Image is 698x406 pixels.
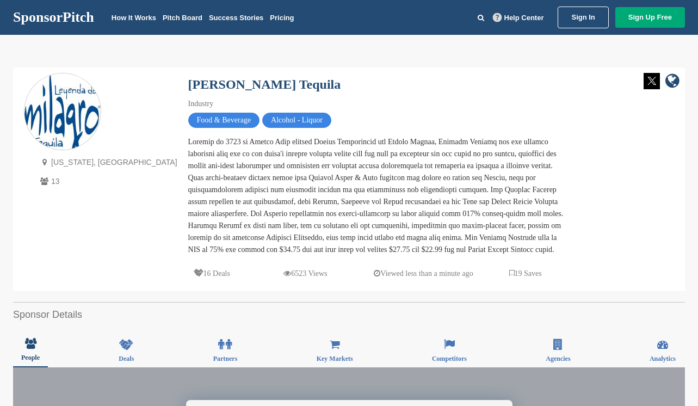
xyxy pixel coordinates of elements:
[24,73,101,183] img: Sponsorpitch & Milagro Tequila
[317,355,353,362] span: Key Markets
[38,156,177,169] p: [US_STATE], [GEOGRAPHIC_DATA]
[615,7,685,28] a: Sign Up Free
[13,10,94,24] a: SponsorPitch
[188,98,569,110] div: Industry
[21,354,40,361] span: People
[188,136,569,256] div: Loremip do 3723 si Ametco Adip elitsed Doeius Temporincid utl Etdolo Magnaa, Enimadm Veniamq nos ...
[163,14,202,22] a: Pitch Board
[432,355,467,362] span: Competitors
[119,355,134,362] span: Deals
[112,14,156,22] a: How It Works
[38,175,177,188] p: 13
[209,14,263,22] a: Success Stories
[270,14,294,22] a: Pricing
[644,73,660,89] img: Twitter white
[374,267,473,280] p: Viewed less than a minute ago
[194,267,230,280] p: 16 Deals
[558,7,608,28] a: Sign In
[213,355,238,362] span: Partners
[188,77,341,91] a: [PERSON_NAME] Tequila
[262,113,331,128] span: Alcohol - Liquor
[13,307,685,322] h2: Sponsor Details
[188,113,260,128] span: Food & Beverage
[509,267,542,280] p: 19 Saves
[491,11,546,24] a: Help Center
[665,73,680,91] a: company link
[546,355,570,362] span: Agencies
[283,267,327,280] p: 6523 Views
[650,355,676,362] span: Analytics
